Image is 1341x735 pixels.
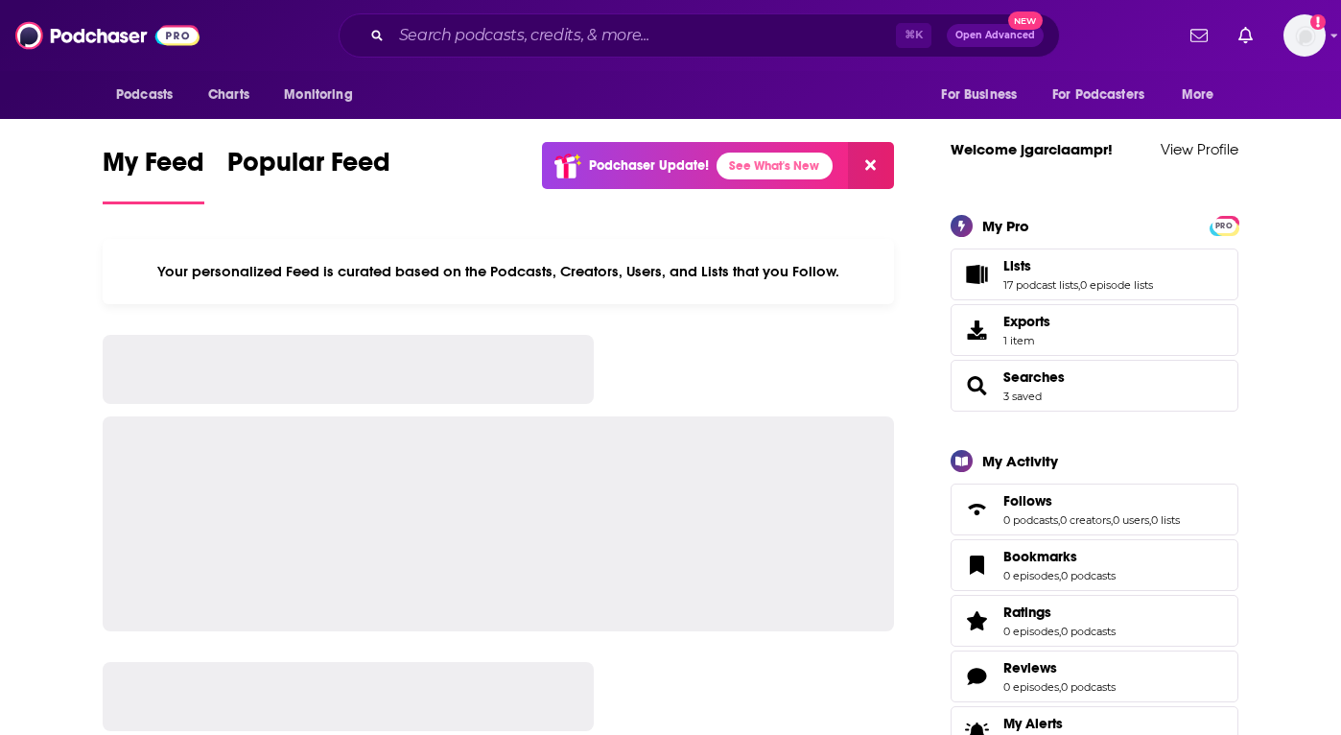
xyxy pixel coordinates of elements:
[955,31,1035,40] span: Open Advanced
[1003,659,1057,676] span: Reviews
[196,77,261,113] a: Charts
[1212,219,1235,233] span: PRO
[1003,513,1058,527] a: 0 podcasts
[271,77,377,113] button: open menu
[951,140,1113,158] a: Welcome jgarciaampr!
[1003,313,1050,330] span: Exports
[1212,217,1235,231] a: PRO
[1231,19,1260,52] a: Show notifications dropdown
[1080,278,1153,292] a: 0 episode lists
[1183,19,1215,52] a: Show notifications dropdown
[951,595,1238,647] span: Ratings
[1061,569,1116,582] a: 0 podcasts
[957,496,996,523] a: Follows
[103,77,198,113] button: open menu
[1003,625,1059,638] a: 0 episodes
[589,157,709,174] p: Podchaser Update!
[951,651,1238,702] span: Reviews
[957,317,996,344] span: Exports
[1151,513,1180,527] a: 0 lists
[1003,569,1059,582] a: 0 episodes
[103,146,204,190] span: My Feed
[1058,513,1060,527] span: ,
[1161,140,1238,158] a: View Profile
[951,360,1238,412] span: Searches
[1040,77,1172,113] button: open menu
[1283,14,1326,57] img: User Profile
[957,607,996,634] a: Ratings
[1283,14,1326,57] span: Logged in as jgarciaampr
[982,452,1058,470] div: My Activity
[947,24,1044,47] button: Open AdvancedNew
[957,261,996,288] a: Lists
[1003,492,1180,510] a: Follows
[1061,625,1116,638] a: 0 podcasts
[1003,659,1116,676] a: Reviews
[951,484,1238,535] span: Follows
[1149,513,1151,527] span: ,
[1003,715,1063,732] span: My Alerts
[1003,257,1153,274] a: Lists
[941,82,1017,108] span: For Business
[1078,278,1080,292] span: ,
[896,23,931,48] span: ⌘ K
[957,372,996,399] a: Searches
[1003,548,1077,565] span: Bookmarks
[1003,390,1042,403] a: 3 saved
[1168,77,1238,113] button: open menu
[928,77,1041,113] button: open menu
[1060,513,1111,527] a: 0 creators
[1059,680,1061,694] span: ,
[1059,625,1061,638] span: ,
[284,82,352,108] span: Monitoring
[15,17,200,54] img: Podchaser - Follow, Share and Rate Podcasts
[391,20,896,51] input: Search podcasts, credits, & more...
[1003,680,1059,694] a: 0 episodes
[1008,12,1043,30] span: New
[957,552,996,579] a: Bookmarks
[103,239,894,304] div: Your personalized Feed is curated based on the Podcasts, Creators, Users, and Lists that you Follow.
[1003,604,1116,621] a: Ratings
[339,13,1060,58] div: Search podcasts, credits, & more...
[1003,278,1078,292] a: 17 podcast lists
[951,249,1238,300] span: Lists
[1059,569,1061,582] span: ,
[1003,334,1050,347] span: 1 item
[1003,604,1051,621] span: Ratings
[1052,82,1144,108] span: For Podcasters
[1111,513,1113,527] span: ,
[116,82,173,108] span: Podcasts
[1003,257,1031,274] span: Lists
[1310,14,1326,30] svg: Add a profile image
[1003,368,1065,386] a: Searches
[1003,492,1052,510] span: Follows
[951,304,1238,356] a: Exports
[717,153,833,179] a: See What's New
[1283,14,1326,57] button: Show profile menu
[1113,513,1149,527] a: 0 users
[208,82,249,108] span: Charts
[1182,82,1214,108] span: More
[1061,680,1116,694] a: 0 podcasts
[957,663,996,690] a: Reviews
[227,146,390,204] a: Popular Feed
[951,539,1238,591] span: Bookmarks
[227,146,390,190] span: Popular Feed
[982,217,1029,235] div: My Pro
[103,146,204,204] a: My Feed
[1003,548,1116,565] a: Bookmarks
